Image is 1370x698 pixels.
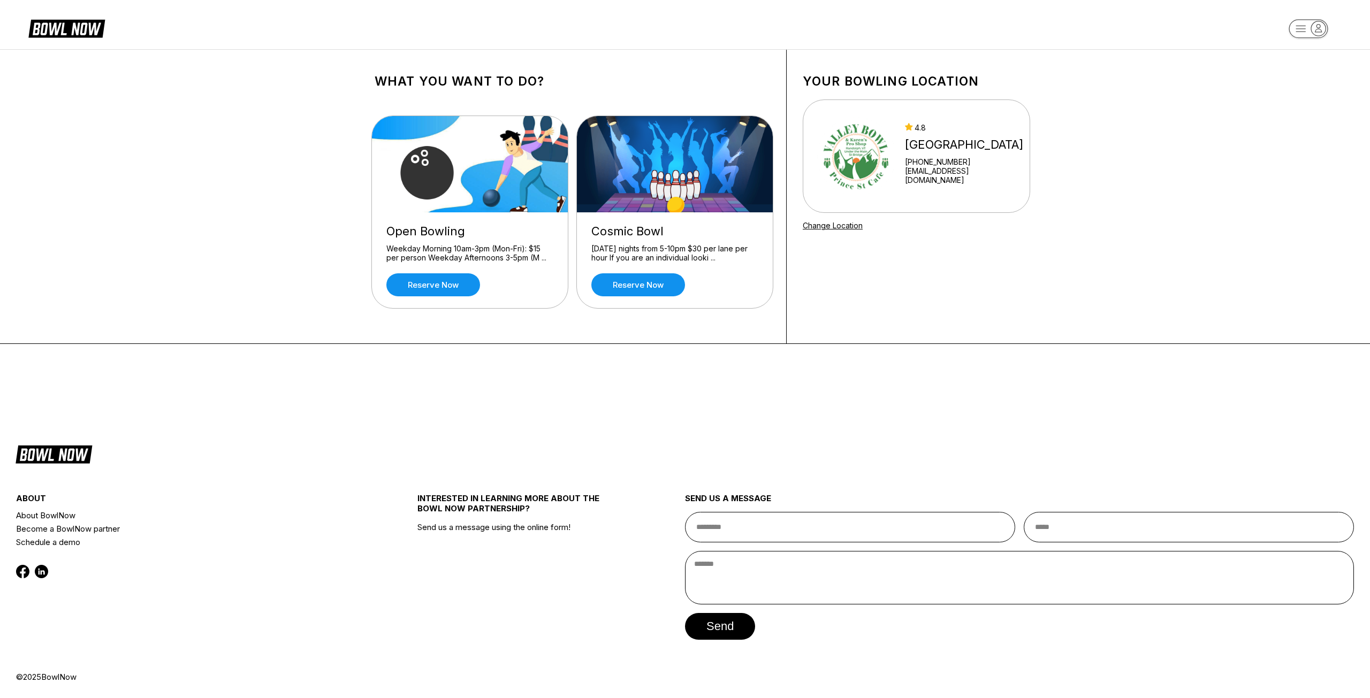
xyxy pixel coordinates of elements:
a: Schedule a demo [16,535,351,549]
div: Open Bowling [386,224,553,239]
div: Weekday Morning 10am-3pm (Mon-Fri): $15 per person Weekday Afternoons 3-5pm (M ... [386,244,553,263]
a: Reserve now [591,273,685,296]
h1: What you want to do? [375,74,770,89]
div: [DATE] nights from 5-10pm $30 per lane per hour If you are an individual looki ... [591,244,758,263]
img: Open Bowling [372,116,569,212]
a: Change Location [803,221,863,230]
div: Cosmic Bowl [591,224,758,239]
img: Valley Bowl [817,116,895,196]
div: Send us a message using the online form! [417,470,618,672]
a: Reserve now [386,273,480,296]
img: Cosmic Bowl [577,116,774,212]
div: © 2025 BowlNow [16,672,1354,682]
div: about [16,493,351,509]
button: send [685,613,755,640]
a: [EMAIL_ADDRESS][DOMAIN_NAME] [905,166,1025,185]
div: 4.8 [905,123,1025,132]
h1: Your bowling location [803,74,1030,89]
a: Become a BowlNow partner [16,522,351,535]
div: INTERESTED IN LEARNING MORE ABOUT THE BOWL NOW PARTNERSHIP? [417,493,618,522]
a: About BowlNow [16,509,351,522]
div: [GEOGRAPHIC_DATA] [905,137,1025,152]
div: send us a message [685,493,1354,512]
div: [PHONE_NUMBER] [905,157,1025,166]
